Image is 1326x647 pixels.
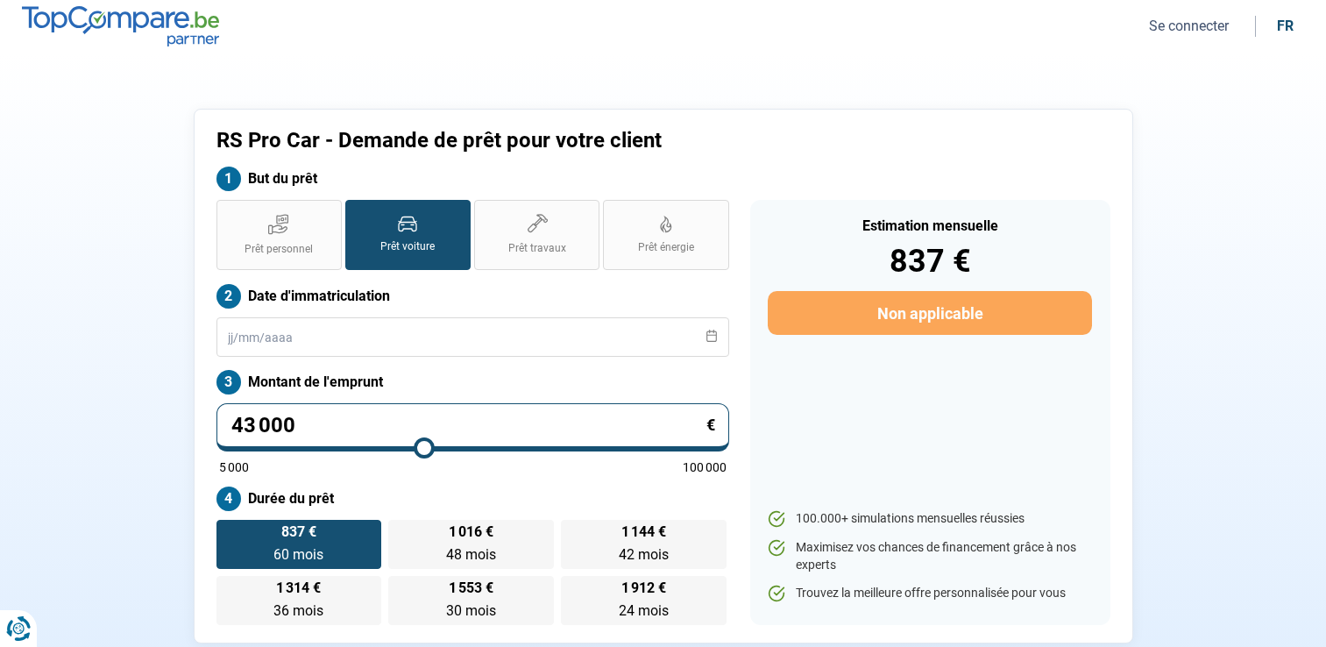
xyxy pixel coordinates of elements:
span: Prêt personnel [245,242,313,257]
li: 100.000+ simulations mensuelles réussies [768,510,1091,528]
div: Estimation mensuelle [768,219,1091,233]
span: 1 144 € [621,525,666,539]
span: Prêt travaux [508,241,566,256]
button: Non applicable [768,291,1091,335]
span: 1 314 € [276,581,321,595]
span: 24 mois [619,602,669,619]
span: 36 mois [273,602,323,619]
span: Prêt énergie [638,240,694,255]
li: Maximisez vos chances de financement grâce à nos experts [768,539,1091,573]
li: Trouvez la meilleure offre personnalisée pour vous [768,585,1091,602]
div: fr [1277,18,1294,34]
label: Montant de l'emprunt [216,370,729,395]
span: 1 912 € [621,581,666,595]
input: jj/mm/aaaa [216,317,729,357]
button: Se connecter [1144,17,1234,35]
label: Date d'immatriculation [216,284,729,309]
span: 60 mois [273,546,323,563]
span: 1 016 € [449,525,493,539]
span: 837 € [281,525,316,539]
span: € [706,417,715,433]
span: 42 mois [619,546,669,563]
h1: RS Pro Car - Demande de prêt pour votre client [216,128,882,153]
span: 5 000 [219,461,249,473]
div: 837 € [768,245,1091,277]
span: 1 553 € [449,581,493,595]
span: 100 000 [683,461,727,473]
label: But du prêt [216,167,729,191]
span: 30 mois [446,602,496,619]
label: Durée du prêt [216,487,729,511]
span: 48 mois [446,546,496,563]
span: Prêt voiture [380,239,435,254]
img: TopCompare.be [22,6,219,46]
